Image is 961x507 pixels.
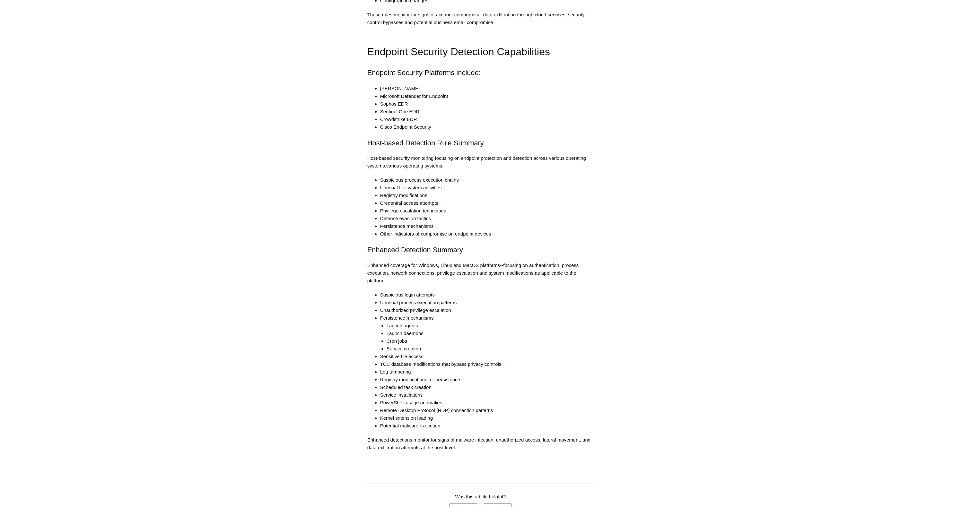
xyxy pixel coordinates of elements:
li: Sensitive file access [380,353,594,360]
li: Cisco Endpoint Security [380,123,594,131]
li: Launch agents [387,322,594,330]
li: Sophos EDR [380,100,594,108]
li: Credential access attempts [380,199,594,207]
li: Defense evasion tactics [380,215,594,222]
li: Registry modifications [380,192,594,199]
li: Potential malware execution [380,422,594,430]
li: Registry modifications for persistence [380,376,594,383]
li: Log tampering [380,368,594,376]
li: Sentinel One EDR [380,108,594,116]
li: Privilege escalation techniques [380,207,594,215]
p: Host-based security monitoring focusing on endpoint protection and detection across various opera... [367,154,594,170]
h2: Enhanced Detection Summary [367,244,594,255]
li: Microsoft Defender for Endpoint [380,92,594,100]
p: These rules monitor for signs of account compromise, data exfiltration through cloud services, se... [367,11,594,26]
li: Persistence mechanisms [380,314,594,353]
li: Service creation [387,345,594,353]
li: Crowdstrike EDR [380,116,594,123]
span: Was this article helpful? [455,494,506,499]
li: Persistence mechanisms [380,222,594,230]
h2: Host-based Detection Rule Summary [367,137,594,149]
h1: Endpoint Security Detection Capabilities [367,44,594,60]
p: Enhanced detections monitor for signs of malware infection, unauthorized access, lateral movement... [367,436,594,451]
h2: Endpoint Security Platforms include: [367,67,594,78]
li: Suspicious login attempts [380,291,594,299]
li: TCC database modifications that bypass privacy controls [380,360,594,368]
li: Unusual file system activities [380,184,594,192]
li: Launch daemons [387,330,594,337]
li: Cron jobs [387,337,594,345]
li: Scheduled task creation [380,383,594,391]
li: Suspicious process execution chains [380,176,594,184]
li: PowerShell usage anomalies [380,399,594,407]
li: Unusual process execution patterns [380,299,594,306]
p: Enhanced coverage for Windows, Linux and MacOS platforms--focusing on authentication, process exe... [367,262,594,285]
li: Service installations [380,391,594,399]
li: Remote Desktop Protocol (RDP) connection patterns [380,407,594,414]
li: [PERSON_NAME] [380,85,594,92]
li: Other indicators of compromise on endpoint devices [380,230,594,238]
li: Unauthorized privilege escalation [380,306,594,314]
li: Kernel extension loading [380,414,594,422]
